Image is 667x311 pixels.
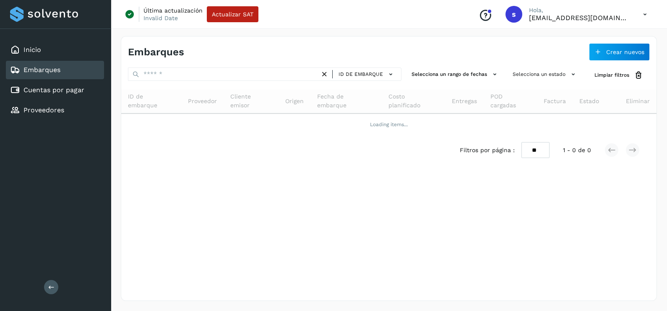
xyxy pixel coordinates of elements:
[336,68,398,80] button: ID de embarque
[121,114,657,135] td: Loading items...
[589,43,650,61] button: Crear nuevos
[579,97,599,106] span: Estado
[594,71,629,79] span: Limpiar filtros
[212,11,253,17] span: Actualizar SAT
[606,49,644,55] span: Crear nuevos
[339,70,383,78] span: ID de embarque
[626,97,650,106] span: Eliminar
[509,67,581,81] button: Selecciona un estado
[6,81,104,99] div: Cuentas por pagar
[563,146,591,155] span: 1 - 0 de 0
[408,67,503,81] button: Selecciona un rango de fechas
[6,61,104,79] div: Embarques
[23,66,60,74] a: Embarques
[452,97,477,106] span: Entregas
[143,14,178,22] p: Invalid Date
[388,92,439,110] span: Costo planificado
[544,97,566,106] span: Factura
[6,41,104,59] div: Inicio
[490,92,530,110] span: POD cargadas
[128,46,184,58] h4: Embarques
[23,86,84,94] a: Cuentas por pagar
[460,146,515,155] span: Filtros por página :
[317,92,375,110] span: Fecha de embarque
[128,92,175,110] span: ID de embarque
[529,14,630,22] p: smedina@niagarawater.com
[23,106,64,114] a: Proveedores
[588,67,650,83] button: Limpiar filtros
[207,6,258,22] button: Actualizar SAT
[188,97,217,106] span: Proveedor
[143,7,203,14] p: Última actualización
[529,7,630,14] p: Hola,
[285,97,304,106] span: Origen
[23,46,41,54] a: Inicio
[230,92,272,110] span: Cliente emisor
[6,101,104,119] div: Proveedores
